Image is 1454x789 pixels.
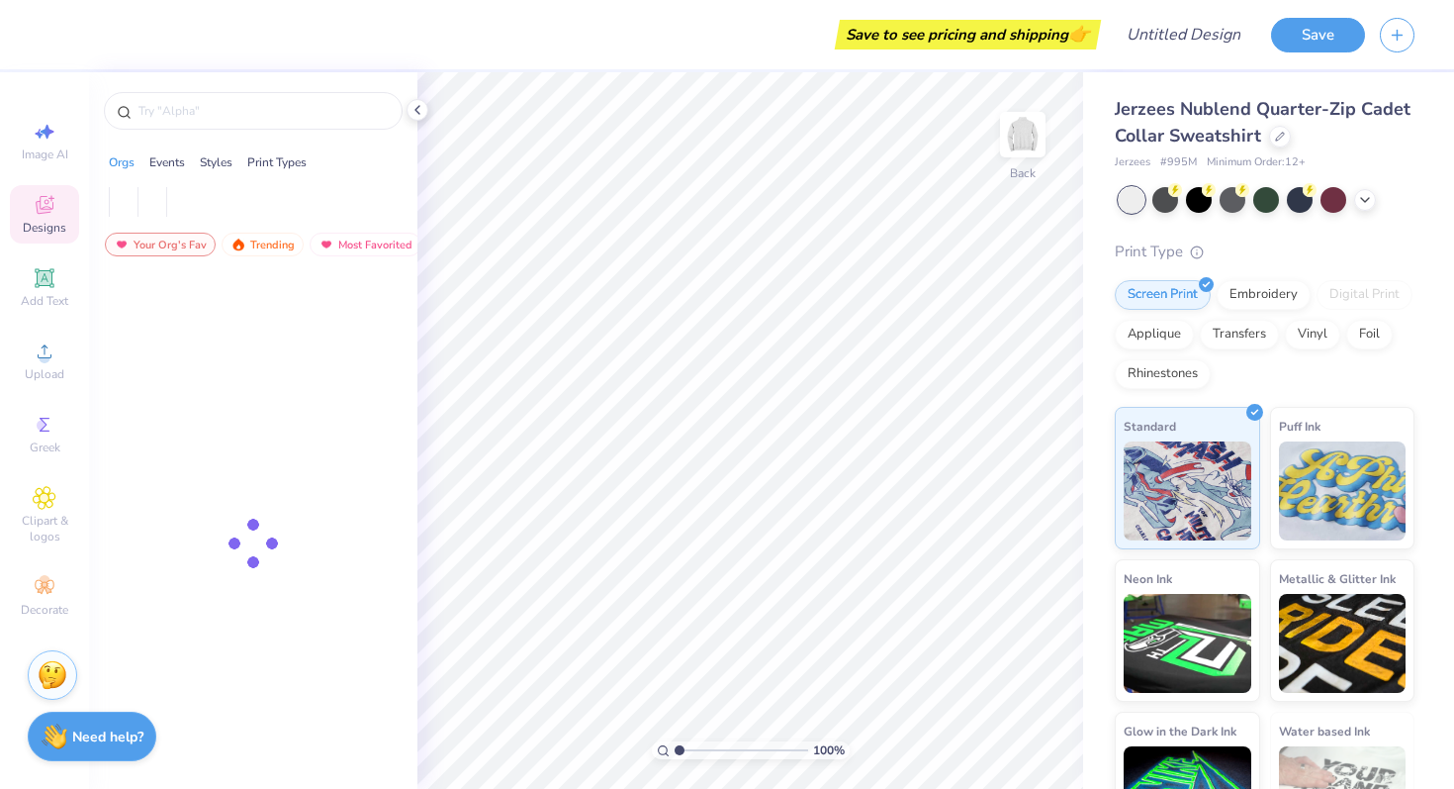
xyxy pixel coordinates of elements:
span: Decorate [21,602,68,618]
span: Clipart & logos [10,513,79,544]
div: Your Org's Fav [105,233,216,256]
div: Digital Print [1317,280,1412,310]
div: Print Types [247,153,307,171]
img: Puff Ink [1279,442,1407,541]
img: trending.gif [230,238,246,251]
div: Applique [1115,320,1194,349]
img: Metallic & Glitter Ink [1279,594,1407,693]
div: Transfers [1200,320,1279,349]
span: Designs [23,220,66,236]
div: Save to see pricing and shipping [840,20,1096,49]
div: Orgs [109,153,135,171]
span: Jerzees [1115,154,1150,171]
span: Neon Ink [1124,568,1172,589]
div: Most Favorited [310,233,421,256]
span: Add Text [21,293,68,309]
span: Image AI [22,147,68,162]
img: Standard [1124,442,1251,541]
span: Water based Ink [1279,721,1370,741]
img: Neon Ink [1124,594,1251,693]
img: Back [1003,115,1043,154]
div: Vinyl [1285,320,1340,349]
span: 👉 [1068,22,1090,46]
div: Screen Print [1115,280,1211,310]
button: Save [1271,18,1365,52]
div: Back [1010,164,1036,182]
input: Try "Alpha" [136,101,390,121]
span: Upload [25,366,64,382]
div: Trending [222,233,304,256]
span: Glow in the Dark Ink [1124,721,1236,741]
span: Greek [30,440,60,455]
input: Untitled Design [1111,15,1256,54]
span: Minimum Order: 12 + [1207,154,1306,171]
span: Metallic & Glitter Ink [1279,568,1396,589]
span: Puff Ink [1279,416,1320,437]
div: Print Type [1115,241,1414,263]
strong: Need help? [72,728,143,746]
img: most_fav.gif [114,238,130,251]
span: 100 % [813,741,845,759]
div: Styles [200,153,232,171]
div: Embroidery [1217,280,1311,310]
span: Jerzees Nublend Quarter-Zip Cadet Collar Sweatshirt [1115,97,1410,148]
span: Standard [1124,416,1176,437]
div: Foil [1346,320,1393,349]
span: # 995M [1160,154,1197,171]
div: Rhinestones [1115,359,1211,389]
div: Events [149,153,185,171]
img: most_fav.gif [318,238,334,251]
